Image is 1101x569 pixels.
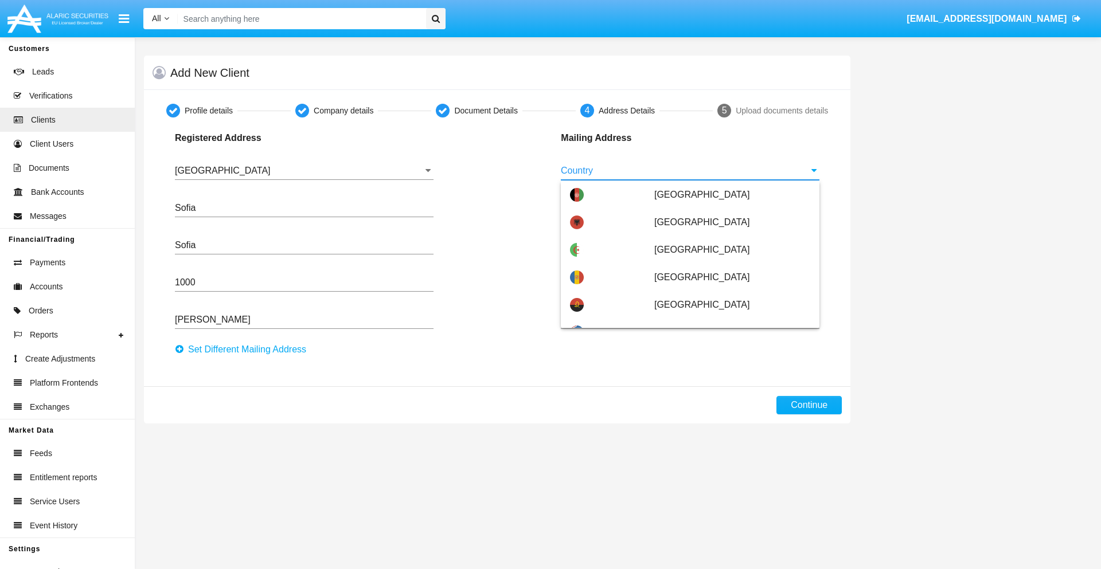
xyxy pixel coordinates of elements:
[25,353,95,365] span: Create Adjustments
[31,114,56,126] span: Clients
[30,496,80,508] span: Service Users
[30,257,65,269] span: Payments
[722,105,727,115] span: 5
[901,3,1087,35] a: [EMAIL_ADDRESS][DOMAIN_NAME]
[585,105,590,115] span: 4
[185,105,233,117] div: Profile details
[30,448,52,460] span: Feeds
[30,520,77,532] span: Event History
[599,105,655,117] div: Address Details
[30,377,98,389] span: Platform Frontends
[654,291,810,319] span: [GEOGRAPHIC_DATA]
[29,305,53,317] span: Orders
[454,105,518,117] div: Document Details
[907,14,1067,23] span: [EMAIL_ADDRESS][DOMAIN_NAME]
[654,209,810,236] span: [GEOGRAPHIC_DATA]
[152,14,161,23] span: All
[170,68,249,77] h5: Add New Client
[30,329,58,341] span: Reports
[31,186,84,198] span: Bank Accounts
[29,162,69,174] span: Documents
[314,105,373,117] div: Company details
[654,181,810,209] span: [GEOGRAPHIC_DATA]
[32,66,54,78] span: Leads
[30,210,67,222] span: Messages
[178,8,422,29] input: Search
[30,401,69,413] span: Exchanges
[30,472,97,484] span: Entitlement reports
[654,319,810,346] span: Anguilla
[30,138,73,150] span: Client Users
[30,281,63,293] span: Accounts
[561,131,705,145] p: Mailing Address
[736,105,828,117] div: Upload documents details
[29,90,72,102] span: Verifications
[175,131,319,145] p: Registered Address
[654,264,810,291] span: [GEOGRAPHIC_DATA]
[175,340,313,359] button: Set Different Mailing Address
[654,236,810,264] span: [GEOGRAPHIC_DATA]
[143,13,178,25] a: All
[776,396,842,414] button: Continue
[6,2,110,36] img: Logo image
